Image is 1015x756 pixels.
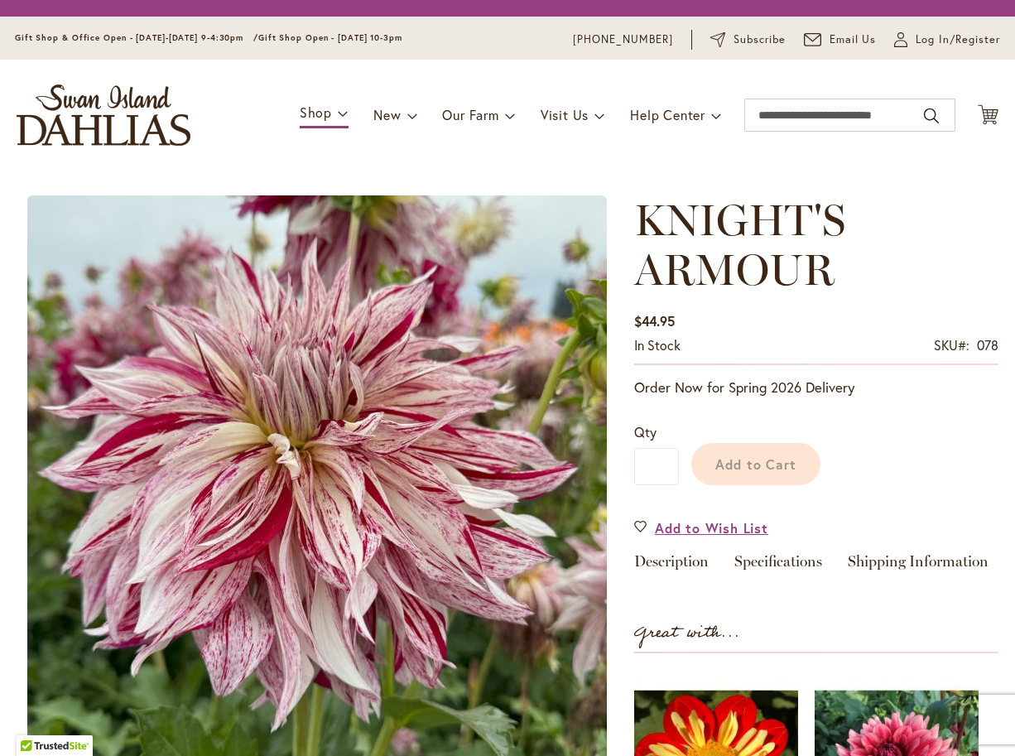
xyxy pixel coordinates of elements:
[977,336,998,355] div: 078
[373,106,401,123] span: New
[934,336,969,354] strong: SKU
[634,554,709,578] a: Description
[258,32,402,43] span: Gift Shop Open - [DATE] 10-3pm
[12,697,59,744] iframe: Launch Accessibility Center
[634,378,998,397] p: Order Now for Spring 2026 Delivery
[848,554,989,578] a: Shipping Information
[830,31,877,48] span: Email Us
[710,31,786,48] a: Subscribe
[634,312,675,330] span: $44.95
[916,31,1000,48] span: Log In/Register
[573,31,673,48] a: [PHONE_NUMBER]
[804,31,877,48] a: Email Us
[894,31,1000,48] a: Log In/Register
[634,518,768,537] a: Add to Wish List
[655,518,768,537] span: Add to Wish List
[634,336,681,354] span: In stock
[634,554,998,578] div: Detailed Product Info
[634,194,845,296] span: KNIGHT'S ARMOUR
[630,106,705,123] span: Help Center
[634,423,657,441] span: Qty
[17,84,190,146] a: store logo
[541,106,589,123] span: Visit Us
[924,103,939,129] button: Search
[442,106,498,123] span: Our Farm
[734,31,786,48] span: Subscribe
[15,32,258,43] span: Gift Shop & Office Open - [DATE]-[DATE] 9-4:30pm /
[300,104,332,121] span: Shop
[734,554,822,578] a: Specifications
[634,336,681,355] div: Availability
[634,619,740,647] strong: Great with...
